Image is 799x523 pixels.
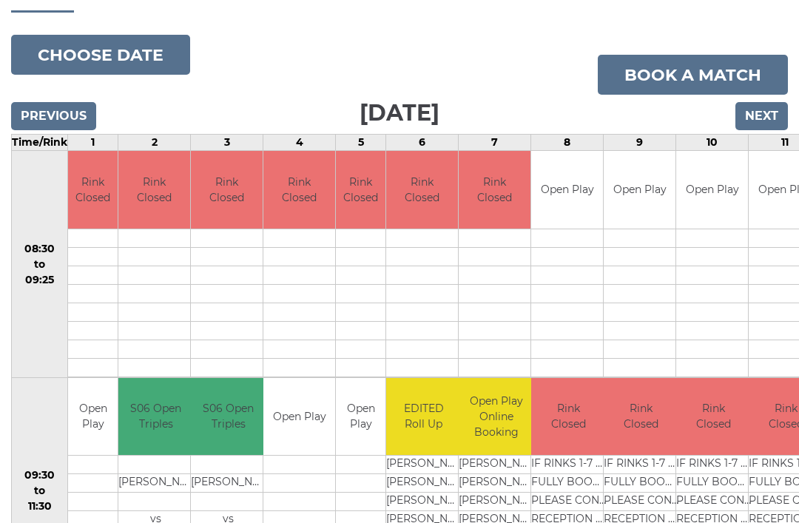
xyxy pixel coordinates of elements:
[263,151,335,229] td: Rink Closed
[386,474,461,493] td: [PERSON_NAME]
[11,35,190,75] button: Choose date
[118,151,190,229] td: Rink Closed
[676,378,751,456] td: Rink Closed
[531,135,604,151] td: 8
[386,456,461,474] td: [PERSON_NAME]
[386,493,461,511] td: [PERSON_NAME]
[336,378,385,456] td: Open Play
[12,151,68,378] td: 08:30 to 09:25
[118,378,193,456] td: S06 Open Triples
[336,135,386,151] td: 5
[676,474,751,493] td: FULLY BOOKED
[531,378,606,456] td: Rink Closed
[459,135,531,151] td: 7
[459,474,533,493] td: [PERSON_NAME]
[531,456,606,474] td: IF RINKS 1-7 ARE
[263,135,336,151] td: 4
[531,151,603,229] td: Open Play
[118,474,193,493] td: [PERSON_NAME]
[676,493,751,511] td: PLEASE CONTACT
[118,135,191,151] td: 2
[459,456,533,474] td: [PERSON_NAME]
[263,378,335,456] td: Open Play
[531,493,606,511] td: PLEASE CONTACT
[68,378,118,456] td: Open Play
[459,378,533,456] td: Open Play Online Booking
[336,151,385,229] td: Rink Closed
[676,151,748,229] td: Open Play
[676,456,751,474] td: IF RINKS 1-7 ARE
[676,135,749,151] td: 10
[191,474,266,493] td: [PERSON_NAME]
[735,102,788,130] input: Next
[604,135,676,151] td: 9
[68,151,118,229] td: Rink Closed
[386,378,461,456] td: EDITED Roll Up
[604,378,678,456] td: Rink Closed
[12,135,68,151] td: Time/Rink
[68,135,118,151] td: 1
[604,151,675,229] td: Open Play
[598,55,788,95] a: Book a match
[531,474,606,493] td: FULLY BOOKED
[11,102,96,130] input: Previous
[604,493,678,511] td: PLEASE CONTACT
[459,493,533,511] td: [PERSON_NAME]
[191,151,263,229] td: Rink Closed
[191,135,263,151] td: 3
[604,474,678,493] td: FULLY BOOKED
[386,135,459,151] td: 6
[459,151,530,229] td: Rink Closed
[191,378,266,456] td: S06 Open Triples
[386,151,458,229] td: Rink Closed
[604,456,678,474] td: IF RINKS 1-7 ARE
